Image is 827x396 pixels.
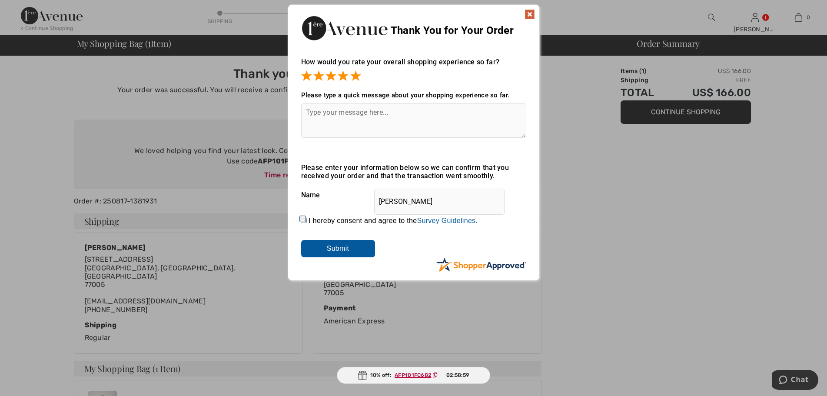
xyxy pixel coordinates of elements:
[301,184,526,206] div: Name
[446,371,469,379] span: 02:58:59
[337,367,491,384] div: 10% off:
[358,371,367,380] img: Gift.svg
[395,372,431,378] ins: AFP101FC682
[417,217,478,224] a: Survey Guidelines.
[309,217,478,225] label: I hereby consent and agree to the
[525,9,535,20] img: x
[19,6,37,14] span: Chat
[301,91,526,99] div: Please type a quick message about your shopping experience so far.
[301,13,388,43] img: Thank You for Your Order
[301,163,526,180] div: Please enter your information below so we can confirm that you received your order and that the t...
[301,240,375,257] input: Submit
[391,24,514,37] span: Thank You for Your Order
[301,49,526,83] div: How would you rate your overall shopping experience so far?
